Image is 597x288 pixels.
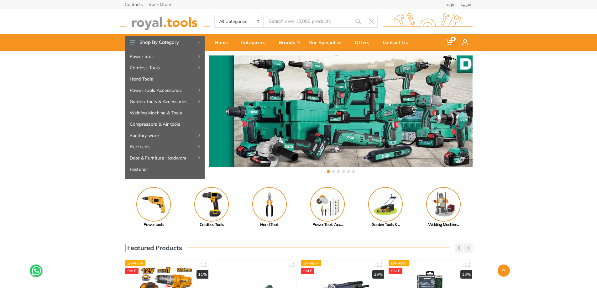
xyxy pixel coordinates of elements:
div: Contact Us [378,36,417,49]
a: Contact Us [378,34,417,51]
a: Electricals [125,141,205,152]
img: Royal - Cordless Tools [194,187,229,222]
a: Compressors & Air tools [125,118,205,130]
div: Home [210,36,237,49]
div: Hand Tools [241,222,299,228]
a: Home [210,34,237,51]
div: Garden Tools & ... [357,222,415,228]
a: Cordless Tools [183,187,241,228]
input: Site search [264,15,351,28]
a: Hand Tools [125,73,205,85]
a: Adhesive, Spray & Chemical [125,175,205,186]
a: Welding Machine & Tools [125,107,205,118]
div: Cordless Tools [183,222,241,228]
div: Offers [350,36,378,49]
div: Express [389,260,409,266]
img: Royal - Power tools [136,187,171,222]
div: Express [301,260,322,266]
img: Royal - Welding Machine & Tools [426,187,461,222]
h3: Featured Products [125,244,182,252]
button: Shop By Category [125,36,205,49]
div: Welding Machine... [415,222,473,228]
div: Categories [237,36,275,49]
img: Royal - Power Tools Accessories [310,187,345,222]
a: Cordless Tools [125,62,205,73]
img: royal.tools Logo [120,13,210,30]
a: Track Order [148,2,171,7]
a: Our Specialize [304,34,350,51]
a: Sanitary ware [125,130,205,141]
img: Royal - Hand Tools [252,187,287,222]
a: Categories [237,34,275,51]
div: Brands [275,36,304,49]
a: Power Tools Accessories [125,85,205,96]
span: 0 [451,37,456,41]
a: Contacts [125,2,143,7]
a: Welding Machine... [415,187,473,228]
a: Login [444,2,455,7]
a: Offers [350,34,378,51]
div: Our Specialize [304,36,350,49]
a: Power Tools Acc... [299,187,357,228]
a: Fastener [125,164,205,175]
div: Power tools [125,222,183,228]
a: 0 [442,34,458,51]
a: Garden Tools & Accessories [125,96,205,107]
div: Express [125,260,146,266]
a: العربية [460,2,473,7]
img: royal.tools Logo [383,13,473,30]
a: Garden Tools & ... [357,187,415,228]
a: Door & Furniture Hardware [125,152,205,164]
div: Power Tools Acc... [299,222,357,228]
img: Royal - Garden Tools & Accessories [368,187,403,222]
select: Category [215,15,264,27]
a: Power tools [125,51,205,62]
a: Power tools [125,187,183,228]
a: Hand Tools [241,187,299,228]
